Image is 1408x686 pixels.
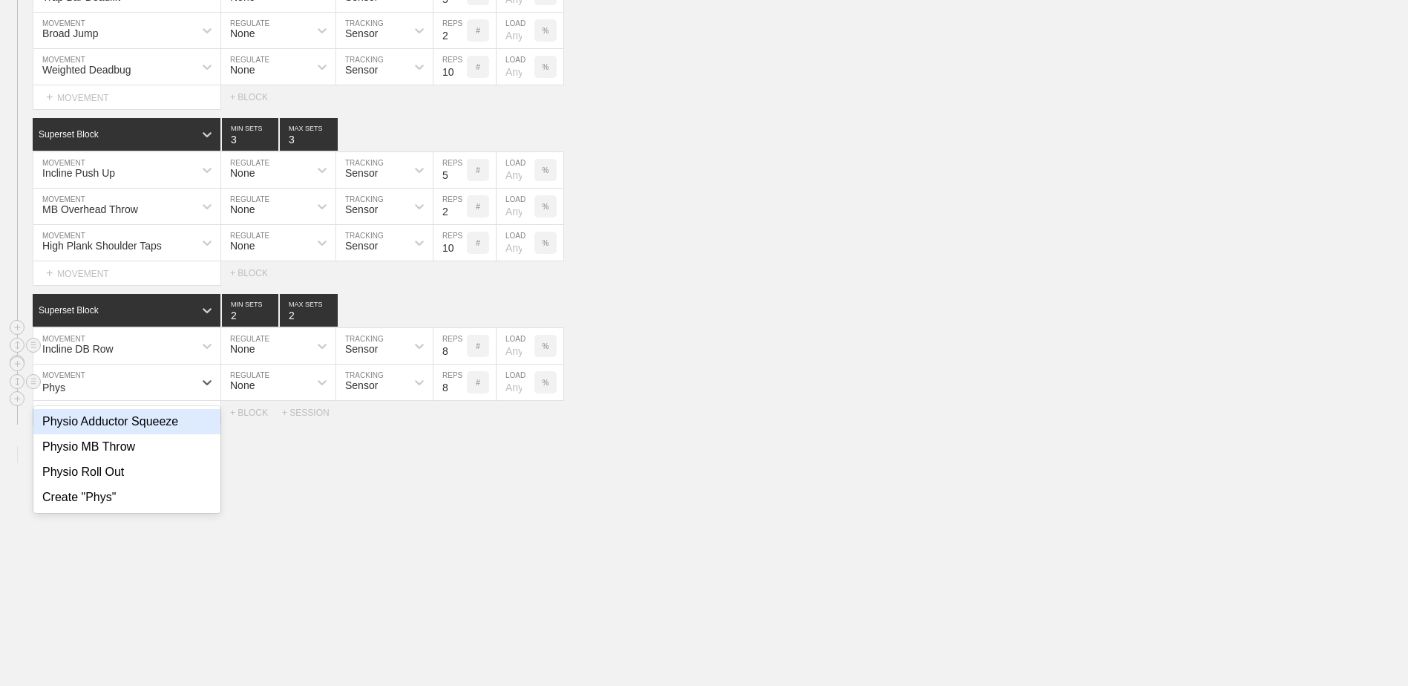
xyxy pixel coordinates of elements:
div: Physio Roll Out [33,460,220,485]
div: None [230,343,255,355]
p: # [476,203,480,211]
span: + [33,449,39,462]
div: None [230,64,255,76]
p: % [543,239,549,247]
input: Any [497,225,534,261]
div: Incline Push Up [42,167,115,179]
div: Broad Jump [42,27,98,39]
p: # [476,27,480,35]
div: Physio MB Throw [33,434,220,460]
div: None [230,240,255,252]
div: Create "Phys" [33,485,220,510]
span: + [46,267,53,279]
div: Physio Adductor Squeeze [33,409,220,434]
div: MB Overhead Throw [42,203,138,215]
p: # [476,239,480,247]
div: None [230,167,255,179]
div: + BLOCK [230,408,282,418]
p: % [543,379,549,387]
div: WEEK 5 [33,446,102,463]
p: # [476,342,480,350]
p: % [543,203,549,211]
div: Sensor [345,240,378,252]
div: Weighted Deadbug [42,64,131,76]
input: Any [497,152,534,188]
div: Sensor [345,343,378,355]
div: Superset Block [39,129,99,140]
p: # [476,166,480,174]
input: Any [497,49,534,85]
input: Any [497,13,534,48]
div: None [230,379,255,391]
div: Sensor [345,167,378,179]
div: + BLOCK [230,92,282,102]
p: % [543,342,549,350]
span: + [46,91,53,103]
input: Any [497,328,534,364]
div: Sensor [345,203,378,215]
div: Sensor [345,379,378,391]
div: Superset Block [39,305,99,316]
div: + SESSION [282,408,341,418]
div: Incline DB Row [42,343,114,355]
div: None [230,27,255,39]
div: + BLOCK [230,268,282,278]
input: None [280,118,338,151]
p: % [543,27,549,35]
div: MOVEMENT [33,401,221,425]
div: MOVEMENT [33,261,221,286]
div: None [230,203,255,215]
p: % [543,63,549,71]
input: Any [497,365,534,400]
p: # [476,63,480,71]
p: % [543,166,549,174]
input: Any [497,189,534,224]
div: MOVEMENT [33,85,221,110]
div: Sensor [345,27,378,39]
div: High Plank Shoulder Taps [42,240,162,252]
input: None [280,294,338,327]
div: Sensor [345,64,378,76]
p: # [476,379,480,387]
iframe: Chat Widget [1334,615,1408,686]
